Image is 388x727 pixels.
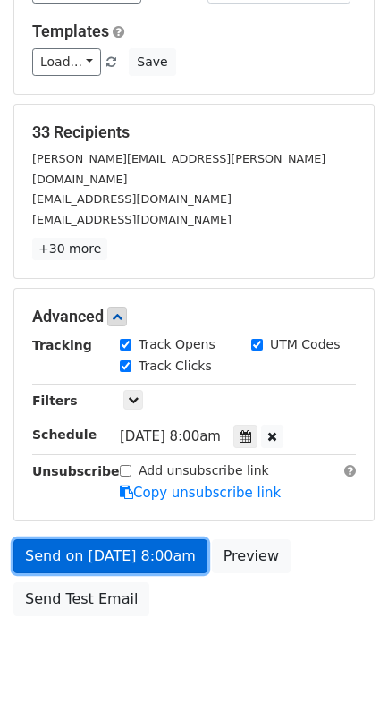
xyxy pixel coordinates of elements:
[32,213,232,226] small: [EMAIL_ADDRESS][DOMAIN_NAME]
[32,21,109,40] a: Templates
[270,335,340,354] label: UTM Codes
[32,192,232,206] small: [EMAIL_ADDRESS][DOMAIN_NAME]
[13,539,207,573] a: Send on [DATE] 8:00am
[212,539,291,573] a: Preview
[32,427,97,442] strong: Schedule
[299,641,388,727] iframe: Chat Widget
[139,461,269,480] label: Add unsubscribe link
[129,48,175,76] button: Save
[120,485,281,501] a: Copy unsubscribe link
[120,428,221,444] span: [DATE] 8:00am
[32,238,107,260] a: +30 more
[32,123,356,142] h5: 33 Recipients
[32,307,356,326] h5: Advanced
[32,464,120,478] strong: Unsubscribe
[32,48,101,76] a: Load...
[139,357,212,376] label: Track Clicks
[13,582,149,616] a: Send Test Email
[32,393,78,408] strong: Filters
[32,338,92,352] strong: Tracking
[139,335,215,354] label: Track Opens
[32,152,325,186] small: [PERSON_NAME][EMAIL_ADDRESS][PERSON_NAME][DOMAIN_NAME]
